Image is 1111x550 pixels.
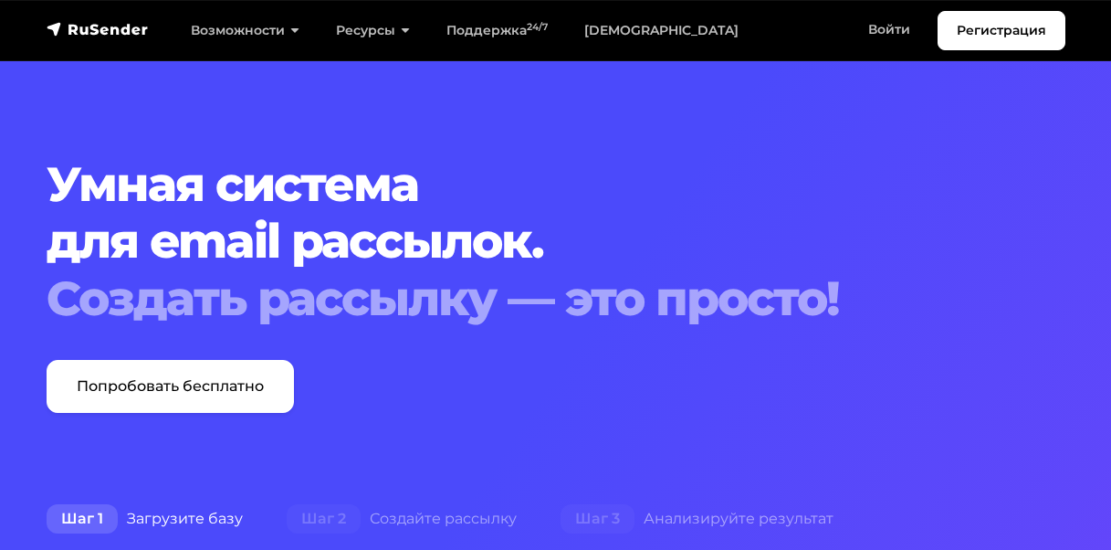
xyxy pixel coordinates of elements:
sup: 24/7 [527,21,548,33]
span: Шаг 1 [47,504,118,534]
div: Создать рассылку — это просто! [47,270,1065,327]
h1: Умная система для email рассылок. [47,156,1065,327]
div: Загрузите базу [25,501,265,537]
a: Регистрация [938,11,1065,50]
span: Шаг 2 [287,504,361,534]
a: [DEMOGRAPHIC_DATA] [566,12,757,49]
div: Анализируйте результат [539,501,855,537]
a: Попробовать бесплатно [47,360,294,413]
a: Возможности [173,12,318,49]
a: Поддержка24/7 [428,12,566,49]
img: RuSender [47,20,149,38]
a: Войти [850,11,928,48]
a: Ресурсы [318,12,428,49]
div: Создайте рассылку [265,501,539,537]
span: Шаг 3 [561,504,634,534]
